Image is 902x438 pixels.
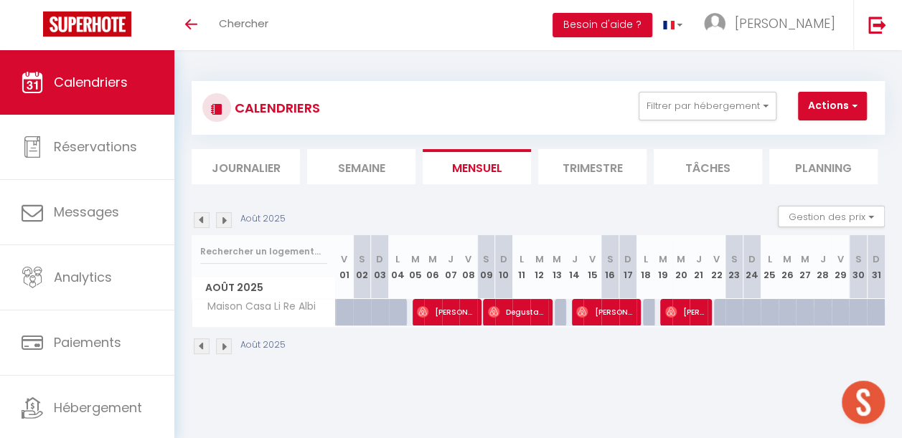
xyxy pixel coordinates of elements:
th: 19 [654,235,672,299]
abbr: L [644,252,648,266]
abbr: S [730,252,737,266]
th: 31 [867,235,885,299]
abbr: M [659,252,667,266]
th: 08 [459,235,477,299]
input: Rechercher un logement... [200,239,327,265]
th: 13 [548,235,566,299]
span: Calendriers [54,73,128,91]
th: 07 [442,235,460,299]
abbr: D [500,252,507,266]
abbr: S [483,252,489,266]
th: 05 [406,235,424,299]
th: 14 [565,235,583,299]
abbr: V [465,252,471,266]
th: 28 [814,235,832,299]
th: 10 [495,235,513,299]
abbr: S [855,252,861,266]
abbr: M [677,252,685,266]
th: 01 [336,235,354,299]
th: 30 [849,235,867,299]
li: Mensuel [423,149,531,184]
span: [PERSON_NAME] [665,298,705,325]
abbr: M [411,252,420,266]
li: Planning [769,149,878,184]
span: [PERSON_NAME] [417,298,474,325]
button: Besoin d'aide ? [553,13,652,37]
abbr: V [341,252,347,266]
span: Août 2025 [192,277,335,298]
abbr: M [535,252,543,266]
abbr: D [376,252,383,266]
abbr: S [359,252,365,266]
span: Chercher [219,16,268,31]
span: Analytics [54,268,112,286]
abbr: L [767,252,771,266]
abbr: M [428,252,437,266]
th: 15 [583,235,601,299]
abbr: M [553,252,561,266]
span: Réservations [54,138,137,156]
abbr: J [696,252,702,266]
span: Paiements [54,333,121,351]
button: Filtrer par hébergement [639,92,776,120]
li: Semaine [307,149,415,184]
th: 04 [389,235,407,299]
th: 22 [708,235,725,299]
span: [PERSON_NAME] [576,298,634,325]
abbr: V [589,252,596,266]
th: 12 [530,235,548,299]
li: Trimestre [538,149,647,184]
p: Août 2025 [240,338,286,352]
th: 25 [761,235,779,299]
abbr: V [713,252,720,266]
span: Degustation de vin svp Lesenechal [488,298,545,325]
li: Journalier [192,149,300,184]
h3: CALENDRIERS [231,92,320,124]
abbr: S [607,252,614,266]
th: 03 [371,235,389,299]
button: Gestion des prix [778,206,885,227]
span: Hébergement [54,399,142,416]
abbr: M [801,252,809,266]
th: 09 [477,235,495,299]
abbr: J [819,252,825,266]
abbr: L [395,252,400,266]
th: 17 [619,235,637,299]
img: ... [704,13,725,34]
abbr: J [572,252,578,266]
img: logout [868,16,886,34]
th: 26 [779,235,797,299]
abbr: L [520,252,524,266]
th: 02 [353,235,371,299]
span: [PERSON_NAME] [735,14,835,32]
th: 11 [512,235,530,299]
li: Tâches [654,149,762,184]
abbr: D [624,252,631,266]
abbr: V [837,252,844,266]
div: Open chat [842,381,885,424]
th: 21 [690,235,708,299]
abbr: D [748,252,756,266]
th: 23 [725,235,743,299]
abbr: M [783,252,791,266]
th: 06 [424,235,442,299]
span: Messages [54,203,119,221]
abbr: D [873,252,880,266]
th: 24 [743,235,761,299]
th: 18 [636,235,654,299]
button: Actions [798,92,867,120]
abbr: J [448,252,454,266]
span: Maison Casa Li Re Albi [194,299,319,315]
p: Août 2025 [240,212,286,226]
th: 29 [832,235,850,299]
th: 20 [672,235,690,299]
th: 16 [601,235,619,299]
th: 27 [796,235,814,299]
img: Super Booking [43,11,131,37]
